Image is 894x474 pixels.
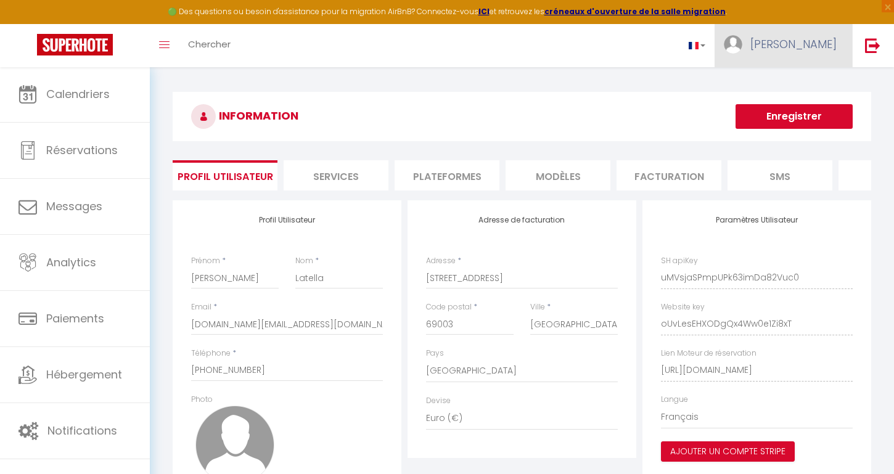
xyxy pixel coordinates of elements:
h4: Adresse de facturation [426,216,618,224]
label: Devise [426,395,451,407]
span: Réservations [46,142,118,158]
button: Enregistrer [736,104,853,129]
span: Paiements [46,311,104,326]
label: Code postal [426,301,472,313]
label: Ville [530,301,545,313]
img: ... [724,35,742,54]
a: ... [PERSON_NAME] [715,24,852,67]
h3: INFORMATION [173,92,871,141]
label: Email [191,301,211,313]
label: Langue [661,394,688,406]
span: Analytics [46,255,96,270]
h4: Paramètres Utilisateur [661,216,853,224]
h4: Profil Utilisateur [191,216,383,224]
li: MODÈLES [506,160,610,190]
button: Ajouter un compte Stripe [661,441,795,462]
label: Prénom [191,255,220,267]
a: ICI [478,6,490,17]
li: Profil Utilisateur [173,160,277,190]
a: Chercher [179,24,240,67]
label: Photo [191,394,213,406]
label: Pays [426,348,444,359]
span: Notifications [47,423,117,438]
label: Website key [661,301,705,313]
label: Téléphone [191,348,231,359]
li: SMS [728,160,832,190]
li: Facturation [617,160,721,190]
label: Nom [295,255,313,267]
li: Services [284,160,388,190]
a: créneaux d'ouverture de la salle migration [544,6,726,17]
img: logout [865,38,880,53]
li: Plateformes [395,160,499,190]
span: Calendriers [46,86,110,102]
label: Lien Moteur de réservation [661,348,757,359]
span: [PERSON_NAME] [750,36,837,52]
label: Adresse [426,255,456,267]
span: Chercher [188,38,231,51]
label: SH apiKey [661,255,698,267]
span: Messages [46,198,102,214]
span: Hébergement [46,367,122,382]
img: Super Booking [37,34,113,55]
button: Ouvrir le widget de chat LiveChat [10,5,47,42]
